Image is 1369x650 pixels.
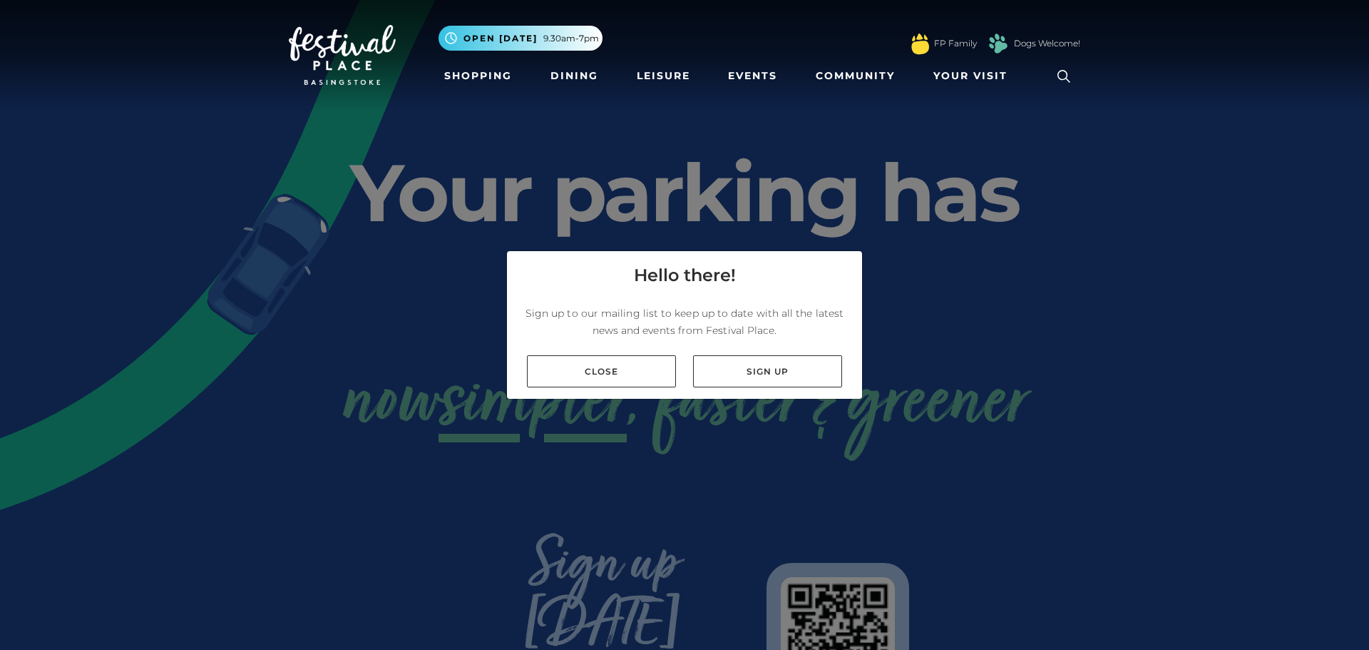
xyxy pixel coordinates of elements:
a: Dogs Welcome! [1014,37,1080,50]
a: FP Family [934,37,977,50]
a: Leisure [631,63,696,89]
span: 9.30am-7pm [543,32,599,45]
a: Shopping [439,63,518,89]
a: Sign up [693,355,842,387]
span: Open [DATE] [463,32,538,45]
img: Festival Place Logo [289,25,396,85]
a: Dining [545,63,604,89]
a: Close [527,355,676,387]
a: Community [810,63,901,89]
p: Sign up to our mailing list to keep up to date with all the latest news and events from Festival ... [518,305,851,339]
a: Events [722,63,783,89]
a: Your Visit [928,63,1020,89]
button: Open [DATE] 9.30am-7pm [439,26,603,51]
span: Your Visit [933,68,1007,83]
h4: Hello there! [634,263,736,288]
